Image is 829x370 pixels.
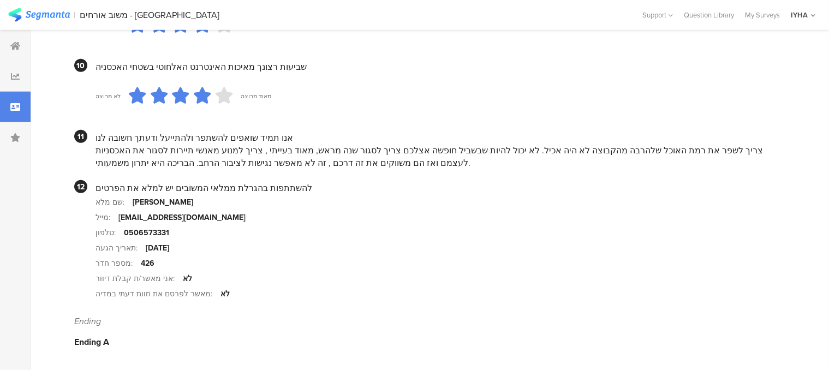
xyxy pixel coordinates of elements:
[8,8,70,22] img: segmanta logo
[678,10,739,20] a: Question Library
[96,182,777,194] div: להשתתפות בהגרלת ממלאי המשובים יש למלא את הפרטים
[118,212,246,223] div: [EMAIL_ADDRESS][DOMAIN_NAME]
[74,9,76,21] div: |
[141,258,154,269] div: 426
[96,132,777,144] div: אנו תמיד שואפים להשתפר ולהתייעל ודעתך חשובה לנו
[96,258,141,269] div: מספר חדר:
[96,196,133,208] div: שם מלא:
[74,315,777,327] div: Ending
[74,336,777,348] div: Ending A
[96,227,124,238] div: טלפון:
[146,242,169,254] div: [DATE]
[133,196,193,208] div: [PERSON_NAME]
[96,242,146,254] div: תאריך הגעה:
[96,273,183,284] div: אני מאשר/ת קבלת דיוור:
[96,212,118,223] div: מייל:
[241,92,271,100] div: מאוד מרוצה
[96,92,121,100] div: לא מרוצה
[124,227,169,238] div: 0506573331
[642,7,673,23] div: Support
[74,59,87,72] div: 10
[96,144,777,169] div: צריך לשפר את רמת האוכל שלהרבה מהקבוצה לא היה אכיל. לא יכול להיות שבשביל חופשה אצלכם צריך לסגור שנ...
[96,288,220,300] div: מאשר לפרסם את חוות דעתי במדיה:
[220,288,230,300] div: לא
[74,130,87,143] div: 11
[74,180,87,193] div: 12
[96,61,777,73] div: שביעות רצונך מאיכות האינטרנט האלחוטי בשטחי האכסניה
[80,10,220,20] div: משוב אורחים - [GEOGRAPHIC_DATA]
[791,10,808,20] div: IYHA
[739,10,785,20] a: My Surveys
[183,273,192,284] div: לא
